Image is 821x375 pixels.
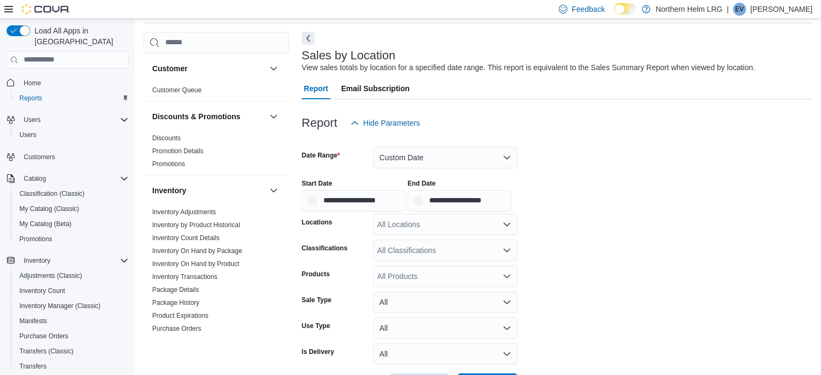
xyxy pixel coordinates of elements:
button: Next [302,32,315,45]
span: My Catalog (Beta) [19,220,72,228]
span: Reports [19,94,42,103]
span: Customers [19,150,128,163]
span: Reports [15,92,128,105]
input: Press the down key to open a popover containing a calendar. [408,190,511,212]
button: Users [11,127,133,142]
a: Inventory Adjustments [152,208,216,216]
span: Purchase Orders [19,332,69,340]
button: Home [2,75,133,91]
button: Classification (Classic) [11,186,133,201]
div: Inventory [144,206,289,365]
button: Discounts & Promotions [267,110,280,123]
span: Users [19,131,36,139]
a: Inventory On Hand by Product [152,260,239,268]
span: Package Details [152,285,199,294]
a: Promotions [15,233,57,246]
a: Customers [19,151,59,163]
span: Users [15,128,128,141]
button: Reports [11,91,133,106]
span: Promotions [15,233,128,246]
div: Customer [144,84,289,101]
label: Sale Type [302,296,331,304]
button: Users [2,112,133,127]
button: Hide Parameters [346,112,424,134]
a: Adjustments (Classic) [15,269,86,282]
a: Inventory Transactions [152,273,218,281]
span: EV [735,3,744,16]
a: Purchase Orders [15,330,73,343]
button: Inventory [19,254,55,267]
span: Customers [24,153,55,161]
span: Transfers [15,360,128,373]
a: Manifests [15,315,51,328]
button: Open list of options [503,220,511,229]
span: Report [304,78,328,99]
h3: Sales by Location [302,49,396,62]
span: Feedback [572,4,605,15]
button: Adjustments (Classic) [11,268,133,283]
span: Transfers (Classic) [19,347,73,356]
h3: Inventory [152,185,186,196]
a: Package Details [152,286,199,294]
button: Catalog [19,172,50,185]
button: Customers [2,149,133,165]
button: Inventory [152,185,265,196]
input: Press the down key to open a popover containing a calendar. [302,190,405,212]
span: Purchase Orders [152,324,201,333]
button: Inventory Manager (Classic) [11,298,133,313]
a: My Catalog (Classic) [15,202,84,215]
div: Emily Vizza [733,3,746,16]
button: Purchase Orders [11,329,133,344]
a: Inventory Manager (Classic) [15,299,105,312]
button: Custom Date [373,147,518,168]
a: Product Expirations [152,312,208,319]
span: Classification (Classic) [15,187,128,200]
label: Is Delivery [302,347,334,356]
a: Package History [152,299,199,306]
span: Adjustments (Classic) [15,269,128,282]
p: Northern Helm LRG [656,3,723,16]
span: Customer Queue [152,86,201,94]
button: Promotions [11,231,133,247]
a: Purchase Orders [152,325,201,332]
a: Home [19,77,45,90]
span: Inventory [24,256,50,265]
span: Transfers (Classic) [15,345,128,358]
span: Manifests [19,317,47,325]
p: [PERSON_NAME] [750,3,812,16]
button: Inventory [2,253,133,268]
label: Start Date [302,179,333,188]
h3: Report [302,117,337,129]
h3: Discounts & Promotions [152,111,240,122]
a: Classification (Classic) [15,187,89,200]
a: Users [15,128,40,141]
a: Transfers (Classic) [15,345,78,358]
button: My Catalog (Beta) [11,216,133,231]
span: Promotions [152,160,185,168]
button: My Catalog (Classic) [11,201,133,216]
span: Inventory On Hand by Package [152,247,242,255]
span: Inventory Manager (Classic) [15,299,128,312]
span: Inventory Count [19,287,65,295]
span: Purchase Orders [15,330,128,343]
a: Inventory by Product Historical [152,221,240,229]
span: Transfers [19,362,46,371]
div: Discounts & Promotions [144,132,289,175]
a: Transfers [15,360,51,373]
span: Product Expirations [152,311,208,320]
span: Inventory [19,254,128,267]
span: Promotions [19,235,52,243]
span: Catalog [24,174,46,183]
a: Reports [15,92,46,105]
span: Classification (Classic) [19,189,85,198]
button: Open list of options [503,246,511,255]
button: Customer [152,63,265,74]
p: | [727,3,729,16]
a: Inventory Count Details [152,234,220,242]
span: My Catalog (Classic) [15,202,128,215]
span: Load All Apps in [GEOGRAPHIC_DATA] [30,25,128,47]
